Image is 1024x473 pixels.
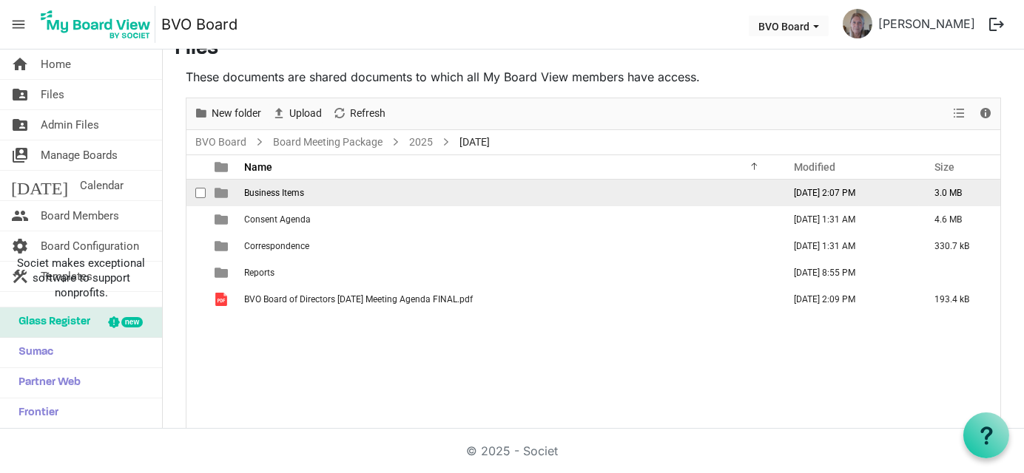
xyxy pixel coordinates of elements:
span: Partner Web [11,368,81,398]
span: settings [11,231,29,261]
span: Size [934,161,954,173]
span: Board Configuration [41,231,139,261]
p: These documents are shared documents to which all My Board View members have access. [186,68,1001,86]
td: checkbox [186,233,206,259]
span: Consent Agenda [244,214,311,225]
td: August 26, 2025 2:09 PM column header Modified [778,286,919,313]
span: Calendar [80,171,124,200]
td: is template cell column header type [206,180,240,206]
td: 4.6 MB is template cell column header Size [919,206,1000,233]
button: Upload [269,104,324,123]
td: August 26, 2025 2:07 PM column header Modified [778,180,919,206]
td: Correspondence is template cell column header Name [240,233,778,259]
span: switch_account [11,140,29,170]
div: View [948,98,973,129]
td: is template cell column header type [206,286,240,313]
td: 3.0 MB is template cell column header Size [919,180,1000,206]
button: logout [981,9,1012,40]
button: Details [976,104,996,123]
div: New folder [189,98,266,129]
span: Files [41,80,64,109]
td: is template cell column header Size [919,259,1000,286]
span: Societ makes exceptional software to support nonprofits. [7,256,155,300]
img: UTfCzewT5rXU4fD18_RCmd8NiOoEVvluYSMOXPyd4SwdCOh8sCAkHe7StodDouQN8cB_eyn1cfkqWhFEANIUxA_thumb.png [843,9,872,38]
td: 330.7 kB is template cell column header Size [919,233,1000,259]
div: Details [973,98,998,129]
span: Name [244,161,272,173]
td: August 25, 2025 8:55 PM column header Modified [778,259,919,286]
span: Business Items [244,188,304,198]
div: Refresh [327,98,391,129]
h3: Files [175,37,1012,62]
td: checkbox [186,180,206,206]
td: August 28, 2025 1:31 AM column header Modified [778,206,919,233]
span: Refresh [348,104,387,123]
a: © 2025 - Societ [466,443,558,458]
td: Consent Agenda is template cell column header Name [240,206,778,233]
a: My Board View Logo [36,6,161,43]
span: Upload [288,104,323,123]
a: BVO Board [161,10,238,39]
a: [PERSON_NAME] [872,9,981,38]
img: My Board View Logo [36,6,155,43]
span: Reports [244,268,274,278]
a: 2025 [406,133,436,152]
td: BVO Board of Directors August 28 2025 Meeting Agenda FINAL.pdf is template cell column header Name [240,286,778,313]
span: Manage Boards [41,140,118,170]
span: folder_shared [11,110,29,140]
td: checkbox [186,259,206,286]
span: Glass Register [11,307,90,337]
span: Frontier [11,398,58,428]
span: [DATE] [11,171,68,200]
span: New folder [210,104,263,123]
td: checkbox [186,286,206,313]
button: New folder [191,104,263,123]
div: new [121,317,143,327]
button: BVO Board dropdownbutton [749,16,829,36]
span: [DATE] [457,133,493,152]
span: home [11,50,29,79]
span: menu [4,10,33,38]
a: BVO Board [192,133,249,152]
td: August 28, 2025 1:31 AM column header Modified [778,233,919,259]
td: is template cell column header type [206,233,240,259]
td: 193.4 kB is template cell column header Size [919,286,1000,313]
span: Board Members [41,201,119,231]
td: is template cell column header type [206,206,240,233]
span: Home [41,50,71,79]
span: Modified [794,161,835,173]
span: Admin Files [41,110,99,140]
button: View dropdownbutton [951,104,969,123]
td: Business Items is template cell column header Name [240,180,778,206]
button: Refresh [329,104,388,123]
td: checkbox [186,206,206,233]
td: Reports is template cell column header Name [240,259,778,286]
span: BVO Board of Directors [DATE] Meeting Agenda FINAL.pdf [244,294,473,304]
div: Upload [266,98,327,129]
span: Correspondence [244,241,309,251]
span: people [11,201,29,231]
a: Board Meeting Package [270,133,385,152]
td: is template cell column header type [206,259,240,286]
span: Sumac [11,338,53,367]
span: folder_shared [11,80,29,109]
